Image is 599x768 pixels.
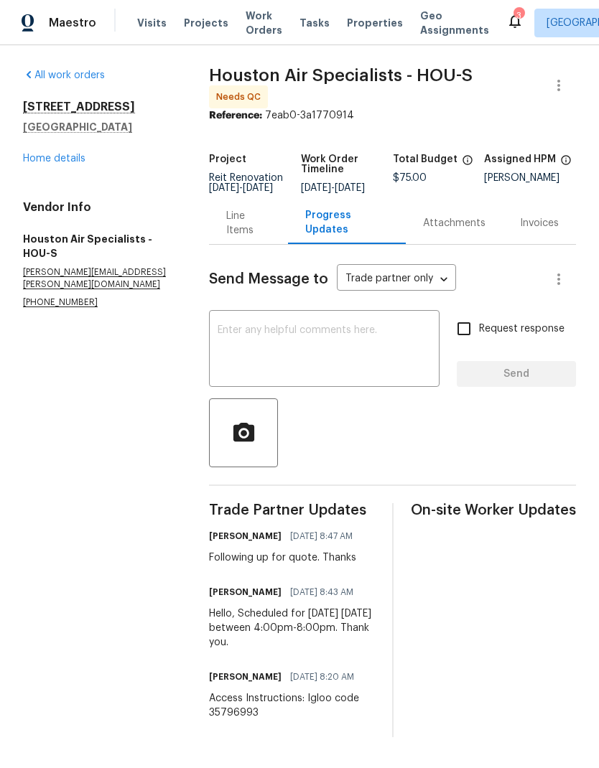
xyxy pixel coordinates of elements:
[301,154,393,174] h5: Work Order Timeline
[462,154,473,173] span: The total cost of line items that have been proposed by Opendoor. This sum includes line items th...
[420,9,489,37] span: Geo Assignments
[209,108,576,123] div: 7eab0-3a1770914
[290,529,353,543] span: [DATE] 8:47 AM
[209,691,374,720] div: Access Instructions: Igloo code 35796993
[209,607,374,650] div: Hello, Scheduled for [DATE] [DATE] between 4:00pm-8:00pm. Thank you.
[243,183,273,193] span: [DATE]
[209,529,282,543] h6: [PERSON_NAME]
[209,503,374,518] span: Trade Partner Updates
[226,209,271,238] div: Line Items
[305,208,389,237] div: Progress Updates
[23,154,85,164] a: Home details
[209,67,473,84] span: Houston Air Specialists - HOU-S
[484,173,576,183] div: [PERSON_NAME]
[290,585,353,599] span: [DATE] 8:43 AM
[484,154,556,164] h5: Assigned HPM
[209,670,282,684] h6: [PERSON_NAME]
[560,154,572,173] span: The hpm assigned to this work order.
[411,503,576,518] span: On-site Worker Updates
[393,154,458,164] h5: Total Budget
[301,183,331,193] span: [DATE]
[246,9,282,37] span: Work Orders
[209,183,273,193] span: -
[209,173,283,193] span: Reit Renovation
[209,272,328,286] span: Send Message to
[335,183,365,193] span: [DATE]
[299,18,330,28] span: Tasks
[209,154,246,164] h5: Project
[520,216,559,230] div: Invoices
[479,322,565,337] span: Request response
[23,200,175,215] h4: Vendor Info
[137,16,167,30] span: Visits
[290,670,354,684] span: [DATE] 8:20 AM
[209,585,282,599] h6: [PERSON_NAME]
[216,90,266,104] span: Needs QC
[209,111,262,121] b: Reference:
[209,183,239,193] span: [DATE]
[301,183,365,193] span: -
[23,232,175,261] h5: Houston Air Specialists - HOU-S
[514,9,524,23] div: 3
[347,16,403,30] span: Properties
[209,551,361,565] div: Following up for quote. Thanks
[423,216,486,230] div: Attachments
[23,70,105,80] a: All work orders
[393,173,427,183] span: $75.00
[49,16,96,30] span: Maestro
[337,268,456,291] div: Trade partner only
[184,16,228,30] span: Projects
